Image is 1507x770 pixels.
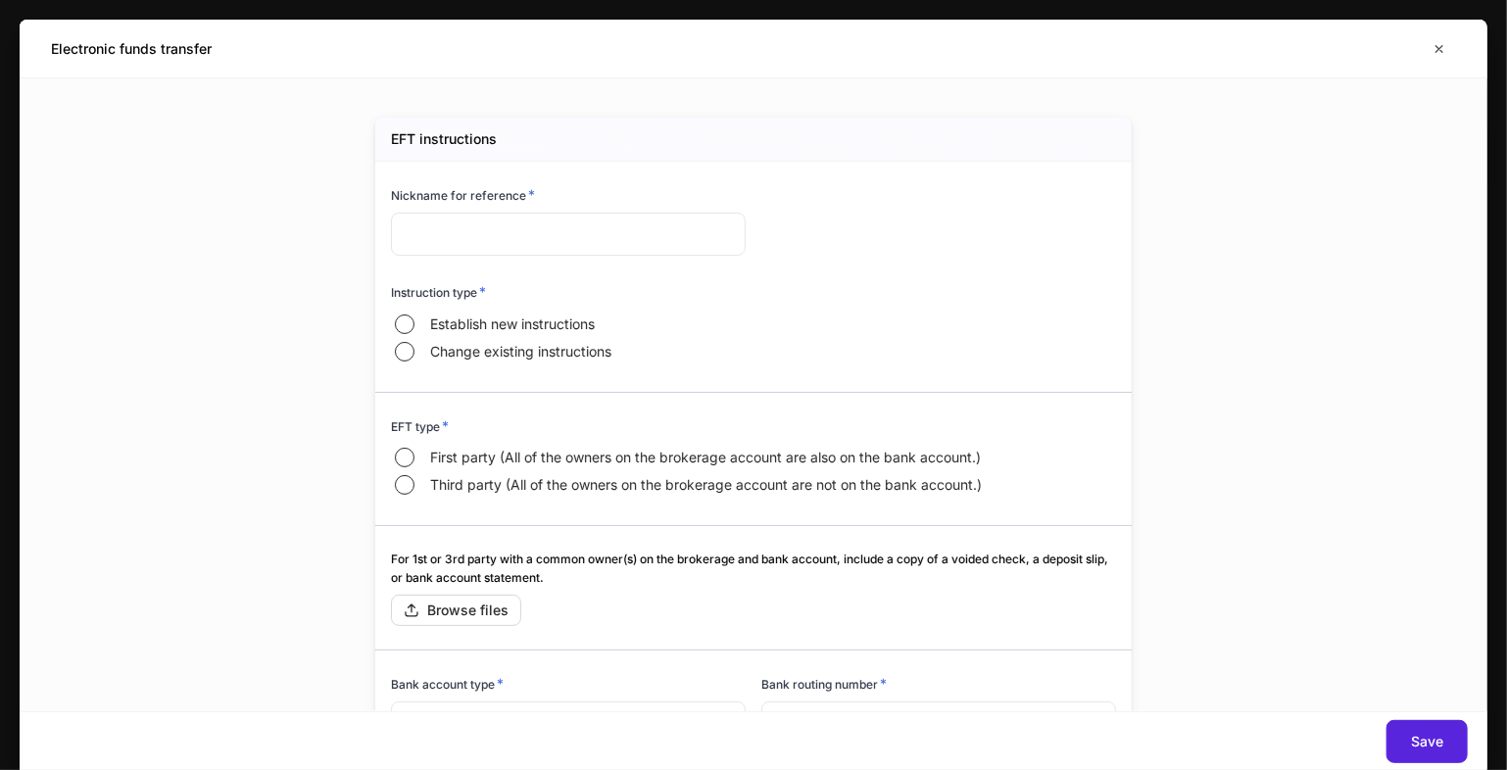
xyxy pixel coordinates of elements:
[1386,720,1468,763] button: Save
[391,674,504,694] h6: Bank account type
[391,595,521,626] button: Browse files
[391,129,497,149] h5: EFT instructions
[430,475,982,495] span: Third party (All of the owners on the brokerage account are not on the bank account.)
[391,282,486,302] h6: Instruction type
[430,448,981,467] span: First party (All of the owners on the brokerage account are also on the bank account.)
[51,39,212,59] h5: Electronic funds transfer
[391,416,449,436] h6: EFT type
[1411,735,1443,748] div: Save
[761,674,887,694] h6: Bank routing number
[430,314,595,334] span: Establish new instructions
[391,701,745,745] div: Select...
[391,550,1116,587] h6: For 1st or 3rd party with a common owner(s) on the brokerage and bank account, include a copy of ...
[391,185,535,205] h6: Nickname for reference
[404,602,509,618] div: Browse files
[430,342,611,361] span: Change existing instructions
